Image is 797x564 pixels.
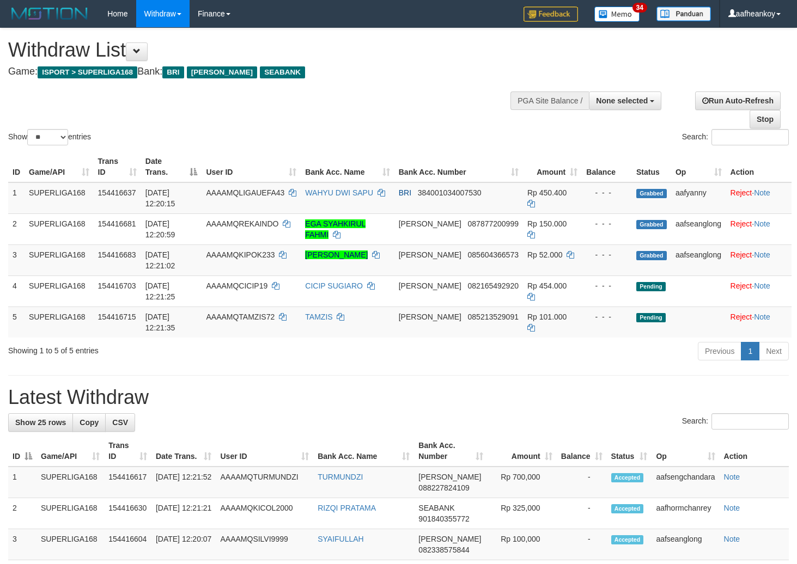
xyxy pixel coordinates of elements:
span: [PERSON_NAME] [418,535,481,543]
td: - [557,498,607,529]
a: RIZQI PRATAMA [318,504,376,512]
a: Note [754,281,770,290]
th: Amount: activate to sort column ascending [523,151,582,182]
span: Copy 082338575844 to clipboard [418,545,469,554]
th: Action [720,436,789,467]
td: AAAAMQKICOL2000 [216,498,313,529]
span: Rp 450.400 [527,188,567,197]
div: - - - [586,218,628,229]
th: Op: activate to sort column ascending [652,436,719,467]
a: Reject [731,250,752,259]
span: [DATE] 12:21:25 [145,281,175,301]
span: [PERSON_NAME] [399,281,461,290]
a: [PERSON_NAME] [305,250,368,259]
td: SUPERLIGA168 [25,244,94,275]
span: Copy 087877200999 to clipboard [468,219,519,228]
td: 154416630 [104,498,151,529]
td: SUPERLIGA168 [25,182,94,214]
th: ID [8,151,25,182]
span: Accepted [611,504,644,513]
span: 154416715 [98,312,136,321]
td: SUPERLIGA168 [25,213,94,244]
span: AAAAMQREKAINDO [206,219,278,228]
span: 34 [632,3,647,13]
span: 154416681 [98,219,136,228]
a: Reject [731,312,752,321]
td: SUPERLIGA168 [25,275,94,306]
h1: Latest Withdraw [8,387,789,408]
th: Bank Acc. Name: activate to sort column ascending [301,151,394,182]
a: CICIP SUGIARO [305,281,363,290]
span: Rp 150.000 [527,219,567,228]
a: Show 25 rows [8,413,73,432]
td: [DATE] 12:20:07 [151,529,216,560]
th: Balance: activate to sort column ascending [557,436,607,467]
div: - - - [586,249,628,260]
th: User ID: activate to sort column ascending [216,436,313,467]
span: Copy 082165492920 to clipboard [468,281,519,290]
td: 1 [8,467,36,498]
span: [PERSON_NAME] [187,66,257,78]
a: Note [754,250,770,259]
span: [PERSON_NAME] [399,312,461,321]
td: · [726,213,792,244]
span: Rp 52.000 [527,250,563,259]
th: Action [726,151,792,182]
td: [DATE] 12:21:52 [151,467,216,498]
span: None selected [596,96,648,105]
th: Game/API: activate to sort column ascending [36,436,104,467]
a: Note [754,188,770,197]
div: PGA Site Balance / [510,91,589,110]
input: Search: [711,413,789,430]
th: Balance [582,151,632,182]
td: · [726,275,792,306]
a: Note [754,219,770,228]
input: Search: [711,129,789,145]
th: Date Trans.: activate to sort column ascending [151,436,216,467]
td: - [557,467,607,498]
span: 154416637 [98,188,136,197]
th: Trans ID: activate to sort column ascending [104,436,151,467]
a: Reject [731,219,752,228]
span: Copy 384001034007530 to clipboard [418,188,482,197]
span: AAAAMQCICIP19 [206,281,267,290]
td: SUPERLIGA168 [36,529,104,560]
span: Grabbed [636,220,667,229]
span: [DATE] 12:21:02 [145,250,175,270]
a: Reject [731,281,752,290]
span: Grabbed [636,251,667,260]
span: 154416703 [98,281,136,290]
th: Date Trans.: activate to sort column descending [141,151,202,182]
td: · [726,244,792,275]
a: Stop [750,110,781,128]
div: - - - [586,311,628,322]
label: Search: [682,413,789,430]
span: [PERSON_NAME] [399,219,461,228]
th: Status [632,151,671,182]
a: WAHYU DWI SAPU [305,188,373,197]
span: [PERSON_NAME] [399,250,461,259]
th: Status: activate to sort column ascending [607,436,652,467]
img: Button%20Memo.svg [594,7,640,22]
td: 2 [8,498,36,529]
span: AAAAMQKIPOK233 [206,250,275,259]
span: AAAAMQTAMZIS72 [206,312,275,321]
td: 4 [8,275,25,306]
td: - [557,529,607,560]
img: MOTION_logo.png [8,5,91,22]
span: [DATE] 12:21:35 [145,312,175,332]
span: SEABANK [418,504,454,512]
th: Bank Acc. Name: activate to sort column ascending [313,436,414,467]
span: Accepted [611,535,644,544]
select: Showentries [27,129,68,145]
a: Note [724,535,740,543]
span: [DATE] 12:20:59 [145,219,175,239]
a: Note [754,312,770,321]
td: aafhormchanrey [652,498,719,529]
span: Accepted [611,473,644,482]
span: Pending [636,282,666,291]
a: TURMUNDZI [318,473,363,481]
th: Bank Acc. Number: activate to sort column ascending [394,151,523,182]
a: Reject [731,188,752,197]
th: User ID: activate to sort column ascending [202,151,301,182]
